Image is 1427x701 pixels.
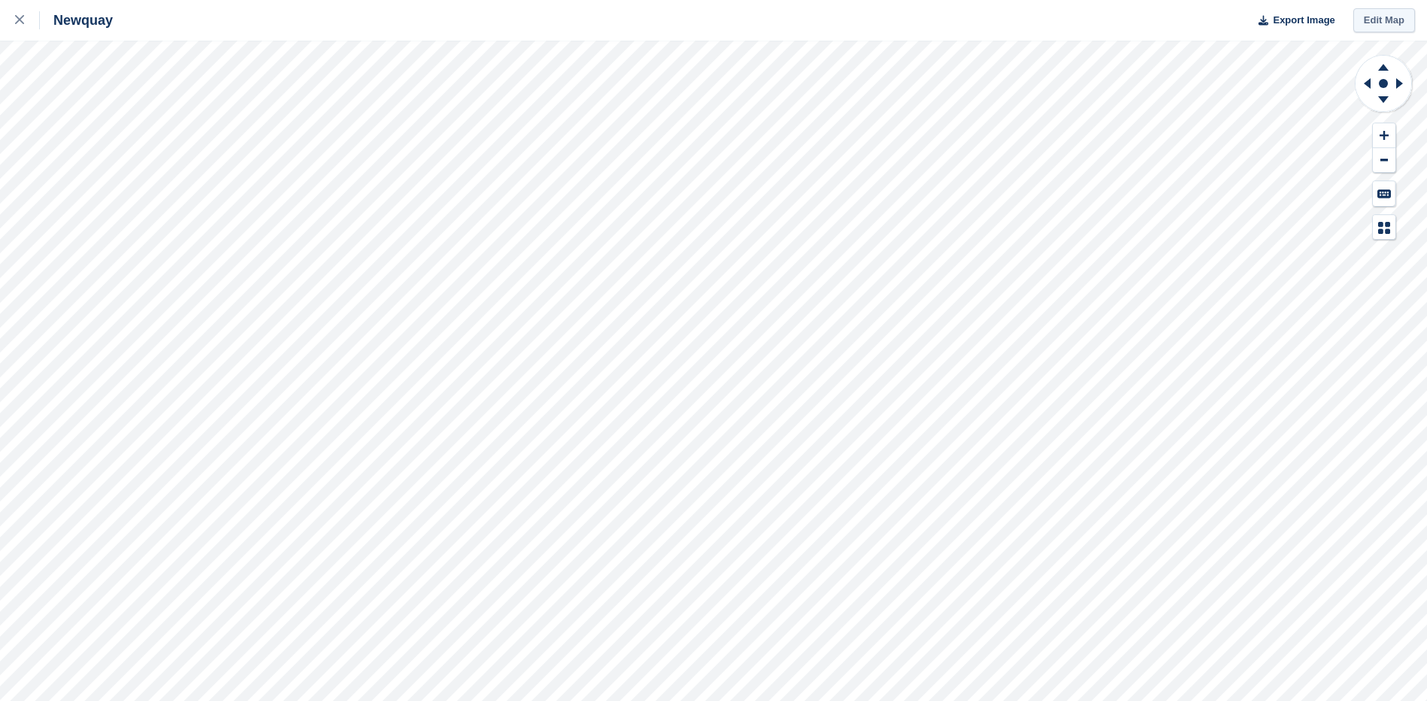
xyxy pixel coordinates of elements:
button: Zoom Out [1373,148,1395,173]
button: Export Image [1249,8,1335,33]
span: Export Image [1273,13,1334,28]
button: Zoom In [1373,123,1395,148]
a: Edit Map [1353,8,1415,33]
button: Map Legend [1373,215,1395,240]
div: Newquay [40,11,113,29]
button: Keyboard Shortcuts [1373,181,1395,206]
